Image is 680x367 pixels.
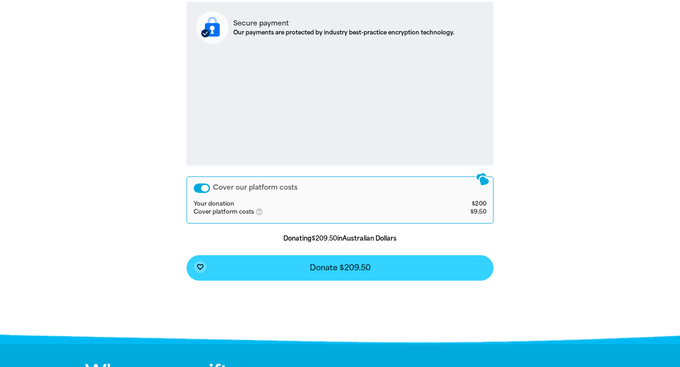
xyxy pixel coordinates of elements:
[432,200,486,208] td: $200
[196,263,204,271] i: favorite_border
[432,208,486,217] td: $9.50
[312,235,337,242] b: $209.50
[310,264,371,272] span: Donate $209.50
[187,255,493,281] button: favorite_borderDonate $209.50
[194,183,210,193] button: Cover our platform costs
[233,18,454,28] p: Secure payment
[187,234,493,243] p: Donating in Australian Dollars
[194,208,432,217] td: Cover platform costs
[194,200,432,208] td: Your donation
[233,28,454,37] p: Our payments are protected by industry best-practice encryption technology.
[255,208,271,216] i: help_outlined
[194,51,486,158] iframe: Secure payment input frame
